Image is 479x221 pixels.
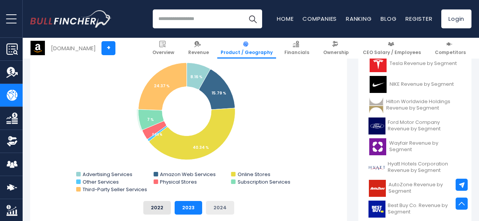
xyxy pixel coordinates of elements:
tspan: 7 % [147,117,154,122]
img: TSLA logo [368,55,387,72]
a: Overview [149,38,178,59]
button: Search [243,9,262,28]
span: CEO Salary / Employees [363,49,421,56]
span: Ford Motor Company Revenue by Segment [388,119,461,132]
a: Hilton Worldwide Holdings Revenue by Segment [364,95,466,116]
img: AMZN logo [31,41,45,55]
a: Wayfair Revenue by Segment [364,136,466,157]
span: Product / Geography [221,49,273,56]
span: Financials [284,49,309,56]
a: Blog [381,15,396,23]
svg: Amazon.com's Revenue Share by Segment [41,44,336,195]
img: HLT logo [368,97,384,114]
a: Hyatt Hotels Corporation Revenue by Segment [364,157,466,178]
img: NKE logo [368,76,387,93]
span: Overview [152,49,174,56]
a: Tesla Revenue by Segment [364,53,466,74]
a: Product / Geography [217,38,276,59]
a: Login [441,9,471,28]
a: Ranking [346,15,372,23]
span: Wayfair Revenue by Segment [389,140,461,153]
img: W logo [368,138,387,155]
text: Subscription Services [238,178,290,185]
text: Advertising Services [83,171,132,178]
span: NIKE Revenue by Segment [390,81,454,88]
text: Third-Party Seller Services [83,186,147,193]
tspan: 0.86 % [152,133,162,137]
tspan: 24.37 % [154,83,170,89]
text: Physical Stores [160,178,197,185]
a: Ford Motor Company Revenue by Segment [364,116,466,136]
a: Companies [302,15,337,23]
button: 2023 [175,201,202,215]
button: 2024 [206,201,234,215]
img: AZO logo [368,180,386,197]
img: H logo [368,159,385,176]
tspan: 40.34 % [193,145,209,150]
img: BBY logo [368,201,385,218]
span: Hilton Worldwide Holdings Revenue by Segment [386,99,461,111]
a: Go to homepage [30,10,111,28]
a: NIKE Revenue by Segment [364,74,466,95]
span: Hyatt Hotels Corporation Revenue by Segment [388,161,461,174]
span: Best Buy Co. Revenue by Segment [388,202,461,215]
text: Online Stores [238,171,270,178]
span: Competitors [435,49,466,56]
a: Best Buy Co. Revenue by Segment [364,199,466,219]
span: Ownership [323,49,349,56]
button: 2022 [143,201,171,215]
text: Amazon Web Services [160,171,216,178]
tspan: 15.79 % [212,90,226,96]
span: Tesla Revenue by Segment [390,60,457,67]
a: Revenue [185,38,212,59]
a: Register [405,15,432,23]
span: Revenue [188,49,209,56]
img: Ownership [6,136,18,147]
img: F logo [368,117,385,134]
span: AutoZone Revenue by Segment [388,182,461,195]
a: Financials [281,38,313,59]
a: CEO Salary / Employees [359,38,424,59]
a: AutoZone Revenue by Segment [364,178,466,199]
text: Other Services [83,178,119,185]
img: Bullfincher logo [30,10,112,28]
div: [DOMAIN_NAME] [51,44,96,53]
a: Ownership [320,38,352,59]
a: + [101,41,115,55]
a: Competitors [431,38,469,59]
tspan: 8.16 % [190,74,203,80]
a: Home [277,15,293,23]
